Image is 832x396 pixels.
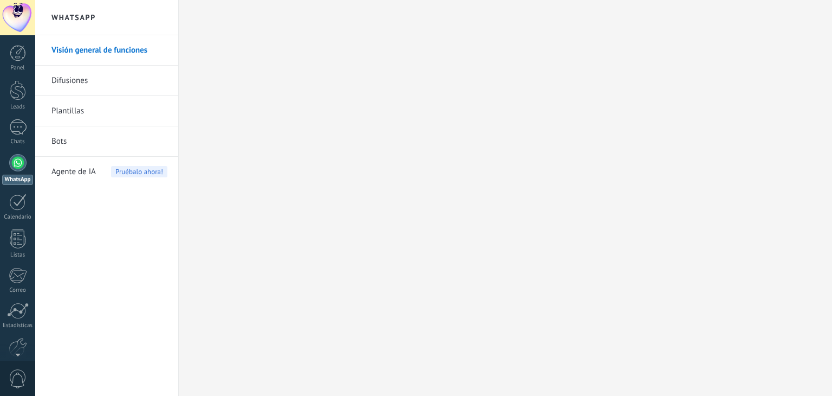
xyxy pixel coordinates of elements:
li: Bots [35,126,178,157]
li: Visión general de funciones [35,35,178,66]
li: Difusiones [35,66,178,96]
div: Listas [2,252,34,259]
div: Chats [2,138,34,145]
div: Correo [2,287,34,294]
a: Agente de IAPruébalo ahora! [51,157,167,187]
div: Panel [2,65,34,72]
a: Difusiones [51,66,167,96]
span: Pruébalo ahora! [111,166,167,177]
a: Visión general de funciones [51,35,167,66]
a: Bots [51,126,167,157]
li: Plantillas [35,96,178,126]
div: Calendario [2,214,34,221]
div: Leads [2,104,34,111]
a: Plantillas [51,96,167,126]
li: Agente de IA [35,157,178,187]
div: Estadísticas [2,322,34,329]
span: Agente de IA [51,157,96,187]
div: WhatsApp [2,175,33,185]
